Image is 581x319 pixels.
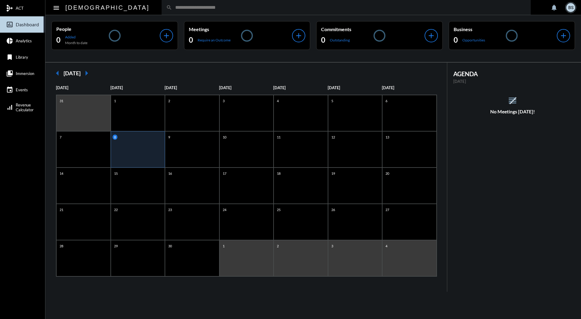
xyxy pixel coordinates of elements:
mat-icon: search [166,5,172,11]
p: [DATE] [56,85,110,90]
p: 4 [384,243,389,249]
div: BS [566,3,575,12]
p: 14 [58,171,65,176]
p: 7 [58,135,63,140]
span: Library [16,55,28,60]
mat-icon: Side nav toggle icon [53,4,60,11]
p: 1 [113,98,117,103]
p: 30 [167,243,173,249]
p: 18 [275,171,282,176]
h2: AGENDA [453,70,572,77]
p: 12 [330,135,336,140]
p: [DATE] [453,79,572,84]
p: 22 [113,207,119,212]
p: 15 [113,171,119,176]
button: Toggle sidenav [50,2,62,14]
mat-icon: signal_cellular_alt [6,104,13,111]
span: Analytics [16,38,32,43]
p: 23 [167,207,173,212]
h2: [DATE] [64,70,80,76]
p: 27 [384,207,391,212]
h5: No Meetings [DATE]! [447,109,578,114]
p: [DATE] [110,85,165,90]
p: 26 [330,207,336,212]
mat-icon: reorder [507,96,517,106]
p: [DATE] [382,85,436,90]
mat-icon: collections_bookmark [6,70,13,77]
p: 2 [167,98,172,103]
span: ACT [16,6,24,11]
mat-icon: event [6,86,13,93]
p: 1 [221,243,226,249]
p: 5 [330,98,335,103]
p: 3 [221,98,226,103]
mat-icon: arrow_left [51,67,64,79]
span: Events [16,87,28,92]
p: 16 [167,171,173,176]
mat-icon: bookmark [6,54,13,61]
p: 6 [384,98,389,103]
p: 19 [330,171,336,176]
mat-icon: arrow_right [80,67,93,79]
mat-icon: notifications [550,4,558,11]
p: [DATE] [219,85,274,90]
mat-icon: pie_chart [6,37,13,44]
p: 13 [384,135,391,140]
p: 24 [221,207,228,212]
p: 17 [221,171,228,176]
p: [DATE] [328,85,382,90]
p: 4 [275,98,280,103]
p: 28 [58,243,65,249]
p: 3 [330,243,335,249]
p: 2 [275,243,280,249]
p: 10 [221,135,228,140]
p: 9 [167,135,172,140]
p: 29 [113,243,119,249]
span: Dashboard [16,22,39,27]
span: Immersion [16,71,34,76]
h2: [DEMOGRAPHIC_DATA] [65,3,149,12]
p: [DATE] [165,85,219,90]
p: [DATE] [273,85,328,90]
p: 20 [384,171,391,176]
p: 8 [113,135,117,140]
mat-icon: mediation [6,5,13,12]
p: 21 [58,207,65,212]
span: Revenue Calculator [16,103,34,112]
p: 25 [275,207,282,212]
p: 11 [275,135,282,140]
p: 31 [58,98,65,103]
mat-icon: insert_chart_outlined [6,21,13,28]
